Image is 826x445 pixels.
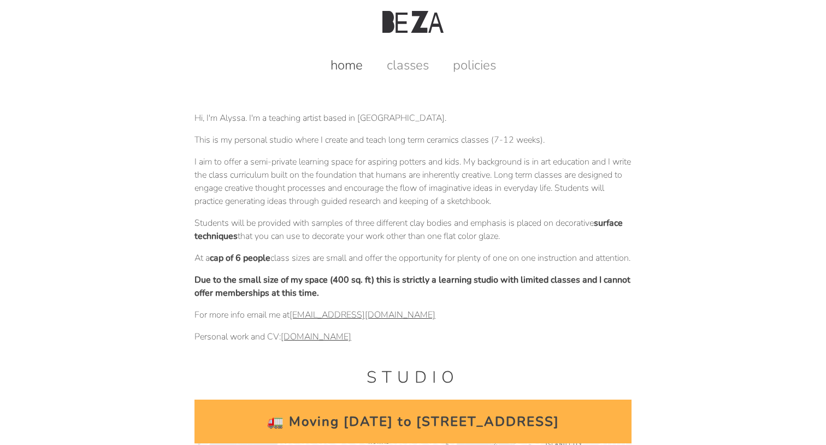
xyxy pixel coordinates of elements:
p: I aim to offer a semi-private learning space for aspiring potters and kids. My background is in a... [194,155,632,208]
p: For more info email me at [194,308,632,321]
a: [EMAIL_ADDRESS][DOMAIN_NAME] [290,309,435,321]
strong: surface techniques [194,217,623,242]
a: [DOMAIN_NAME] [281,331,351,343]
p: This is my personal studio where I create and teach long term ceramics classes (7-12 weeks). [194,133,632,147]
p: Hi, I'm Alyssa. I'm a teaching artist based in [GEOGRAPHIC_DATA]. [194,112,632,125]
a: classes [376,56,440,74]
p: 🚛 Moving [DATE] to [STREET_ADDRESS] [194,400,632,443]
img: Beza Studio Logo [382,11,444,33]
strong: Due to the small size of my space (400 sq. ft) this is strictly a learning studio with limited cl... [194,274,630,299]
strong: cap of 6 people [210,252,270,264]
p: At a class sizes are small and offer the opportunity for plenty of one on one instruction and att... [194,251,632,265]
h1: Studio [194,366,632,389]
a: policies [442,56,507,74]
a: home [320,56,374,74]
p: Personal work and CV: [194,330,632,343]
p: Students will be provided with samples of three different clay bodies and emphasis is placed on d... [194,216,632,243]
